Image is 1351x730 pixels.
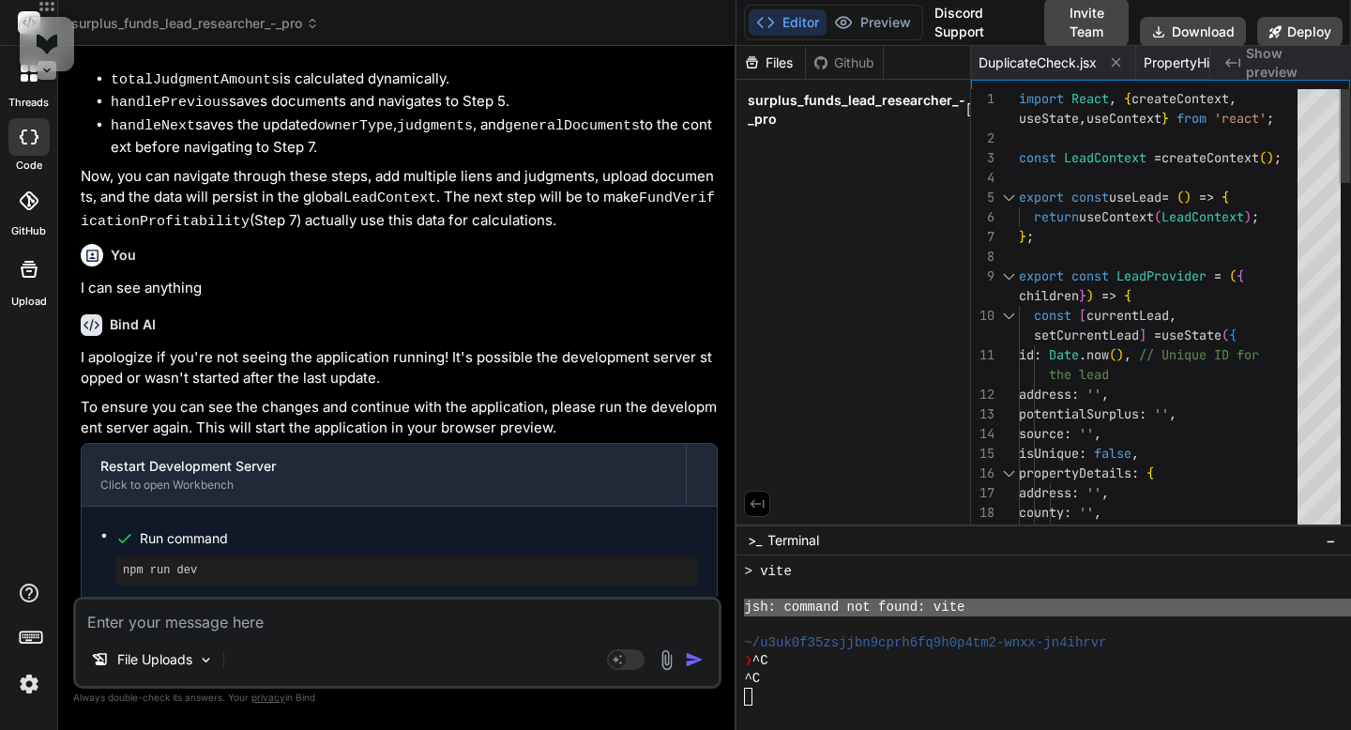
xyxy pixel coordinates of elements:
[749,9,827,36] button: Editor
[1140,17,1246,47] button: Download
[1086,484,1101,501] span: ''
[996,464,1021,483] div: Click to collapse the range.
[971,207,994,227] div: 6
[1109,90,1116,107] span: ,
[1214,110,1267,127] span: 'react'
[111,91,718,114] li: saves documents and navigates to Step 5.
[1109,189,1161,205] span: useLead
[1019,228,1026,245] span: }
[752,652,768,670] span: ^C
[1079,110,1086,127] span: ,
[111,95,229,111] code: handlePrevious
[505,118,640,134] code: generalDocuments
[1071,484,1079,501] span: :
[748,91,965,129] span: surplus_funds_lead_researcher_-_pro
[1124,346,1131,363] span: ,
[1034,327,1139,343] span: setCurrentLead
[1079,346,1086,363] span: .
[1229,267,1237,284] span: (
[1267,149,1274,166] span: )
[117,650,192,669] p: File Uploads
[1237,267,1244,284] span: {
[1176,110,1207,127] span: from
[971,306,994,326] div: 10
[11,223,46,239] label: GitHub
[1161,149,1259,166] span: createContext
[1071,189,1109,205] span: const
[1109,346,1116,363] span: (
[1244,208,1252,225] span: )
[1026,228,1034,245] span: ;
[1049,366,1109,383] span: the lead
[1019,189,1064,205] span: export
[1086,346,1109,363] span: now
[1169,405,1176,422] span: ,
[1019,405,1139,422] span: potentialSurplus
[1229,327,1237,343] span: {
[1019,110,1079,127] span: useState
[971,129,994,148] div: 2
[1079,445,1086,462] span: :
[744,563,791,581] span: > vite
[1019,425,1064,442] span: source
[748,531,762,550] span: >_
[1124,287,1131,304] span: {
[971,168,994,188] div: 4
[1019,484,1071,501] span: address
[81,278,718,299] p: I can see anything
[1079,307,1086,324] span: [
[1252,208,1259,225] span: ;
[1274,149,1282,166] span: ;
[1086,307,1169,324] span: currentLead
[81,347,718,389] p: I apologize if you're not seeing the application running! It's possible the development server st...
[1064,425,1071,442] span: :
[1086,386,1101,403] span: ''
[81,190,715,230] code: FundVerificationProfitability
[685,650,704,669] img: icon
[1019,386,1071,403] span: address
[1131,464,1139,481] span: :
[1019,267,1064,284] span: export
[971,523,994,542] div: 19
[8,95,49,111] label: threads
[971,483,994,503] div: 17
[1071,90,1109,107] span: React
[1259,149,1267,166] span: (
[1101,386,1109,403] span: ,
[1101,484,1109,501] span: ,
[73,689,721,707] p: Always double-check its answers. Your in Bind
[1079,504,1094,521] span: ''
[11,294,47,310] label: Upload
[1056,524,1064,540] span: :
[971,385,994,404] div: 12
[971,345,994,365] div: 11
[1139,346,1259,363] span: // Unique ID for
[1139,327,1146,343] span: ]
[1071,386,1079,403] span: :
[1176,189,1184,205] span: (
[1094,425,1101,442] span: ,
[1139,405,1146,422] span: :
[1019,287,1079,304] span: children
[397,118,473,134] code: judgments
[1116,346,1124,363] span: )
[996,188,1021,207] div: Click to collapse the range.
[1246,44,1336,82] span: Show preview
[111,72,280,88] code: totalJudgmentAmounts
[111,246,136,265] h6: You
[1257,17,1343,47] button: Deploy
[971,188,994,207] div: 5
[1086,110,1161,127] span: useContext
[1161,327,1222,343] span: useState
[767,531,819,550] span: Terminal
[1071,267,1109,284] span: const
[1034,307,1071,324] span: const
[971,404,994,424] div: 13
[806,53,883,72] div: Github
[1222,327,1229,343] span: (
[1326,531,1336,550] span: −
[111,118,195,134] code: handleNext
[1199,189,1214,205] span: =>
[110,315,156,334] h6: Bind AI
[1019,524,1056,540] span: state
